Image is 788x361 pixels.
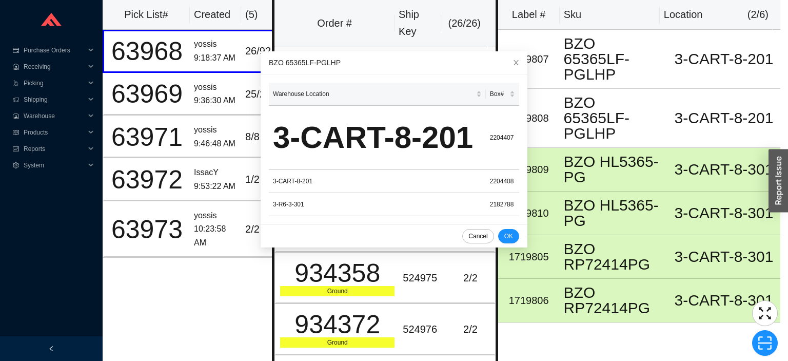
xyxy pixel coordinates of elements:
[24,108,85,124] span: Warehouse
[462,229,494,243] button: Cancel
[502,161,556,178] div: 1719809
[108,217,186,242] div: 63973
[752,330,778,356] button: scan
[502,249,556,265] div: 1719805
[24,59,85,75] span: Receiving
[468,231,487,241] span: Cancel
[513,59,520,66] span: close
[502,292,556,309] div: 1719806
[12,162,19,168] span: setting
[24,91,85,108] span: Shipping
[273,112,482,163] div: 3-CART-8-201
[672,205,776,221] div: 3-CART-8-301
[498,229,519,243] button: OK
[753,306,777,321] span: fullscreen
[672,162,776,177] div: 3-CART-8-301
[403,321,443,338] div: 524976
[245,43,277,60] div: 26 / 92
[672,110,776,126] div: 3-CART-8-201
[490,89,507,99] span: Box#
[280,286,395,296] div: Ground
[194,209,237,223] div: yossis
[24,42,85,59] span: Purchase Orders
[747,6,769,23] div: ( 2 / 6 )
[564,198,663,229] div: BZO HL5365-PG
[672,293,776,308] div: 3-CART-8-301
[273,176,482,186] div: 3-CART-8-201
[108,81,186,107] div: 63969
[194,94,237,108] div: 9:36:30 AM
[664,6,703,23] div: Location
[24,157,85,174] span: System
[504,231,513,241] span: OK
[564,285,663,316] div: BZO RP72414PG
[194,166,237,180] div: IssacY
[245,171,277,188] div: 1 / 2
[403,270,443,287] div: 524975
[486,106,519,170] td: 2204407
[486,193,519,216] td: 2182788
[194,37,237,51] div: yossis
[194,137,237,151] div: 9:46:48 AM
[451,270,489,287] div: 2 / 2
[273,199,482,210] div: 3-R6-3-301
[12,129,19,136] span: read
[48,346,54,352] span: left
[194,180,237,194] div: 9:53:22 AM
[194,81,237,94] div: yossis
[245,86,277,103] div: 25 / 25
[108,124,186,150] div: 63971
[108,39,186,64] div: 63968
[194,51,237,65] div: 9:18:37 AM
[502,110,556,127] div: 1719808
[486,83,519,106] th: Box# sortable
[280,337,395,348] div: Ground
[12,47,19,53] span: credit-card
[280,312,395,337] div: 934372
[564,241,663,272] div: BZO RP72414PG
[672,51,776,67] div: 3-CART-8-201
[753,335,777,351] span: scan
[280,260,395,286] div: 934358
[672,249,776,264] div: 3-CART-8-301
[486,170,519,193] td: 2204408
[269,83,486,106] th: Warehouse Location sortable
[24,141,85,157] span: Reports
[24,75,85,91] span: Picking
[108,167,186,193] div: 63972
[451,321,489,338] div: 2 / 2
[245,128,277,145] div: 8 / 8
[194,123,237,137] div: yossis
[245,6,278,23] div: ( 5 )
[24,124,85,141] span: Products
[502,205,556,222] div: 1719810
[194,222,237,250] div: 10:23:58 AM
[564,95,663,141] div: BZO 65365LF-PGLHP
[564,36,663,82] div: BZO 65365LF-PGLHP
[445,15,484,32] div: ( 26 / 26 )
[245,221,277,238] div: 2 / 2
[502,51,556,68] div: 1719807
[269,57,519,68] div: BZO 65365LF-PGLHP
[505,51,527,74] button: Close
[273,89,474,99] span: Warehouse Location
[752,300,778,326] button: fullscreen
[12,146,19,152] span: fund
[564,154,663,185] div: BZO HL5365-PG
